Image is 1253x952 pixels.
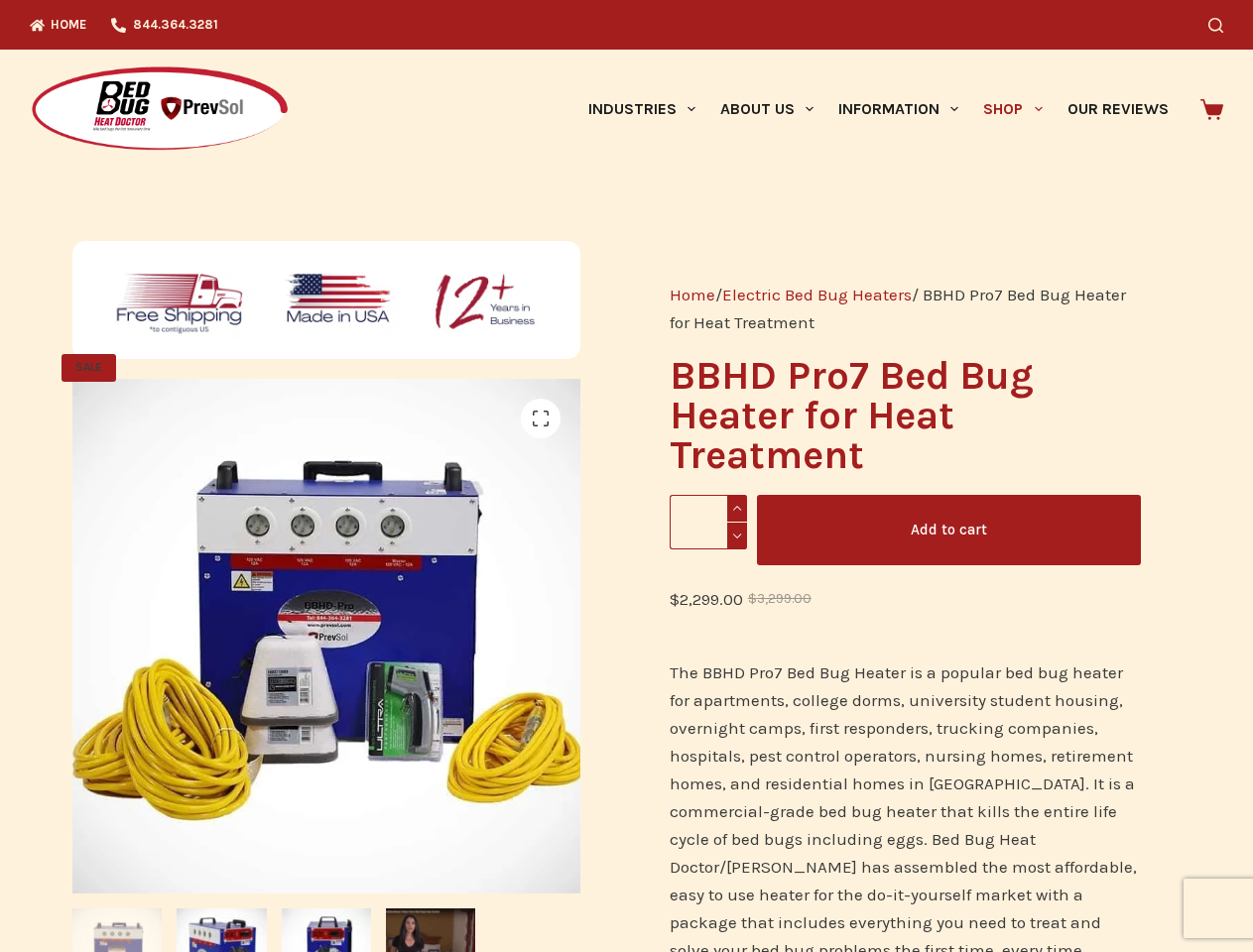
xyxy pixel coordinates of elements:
a: Shop [971,50,1055,169]
a: Industries [575,50,707,169]
input: Product quantity [670,495,747,549]
a: Information [826,50,971,169]
button: Add to cart [757,495,1141,565]
span: $ [670,589,680,609]
a: View full-screen image gallery [521,399,561,438]
a: BBHD Pro7 Bed Bug Heater for Heat Treatment [72,624,587,644]
nav: Breadcrumb [670,281,1141,336]
img: BBHD Pro7 Bed Bug Heater for Heat Treatment [72,379,587,893]
nav: Primary [575,50,1181,169]
a: About Us [707,50,825,169]
h1: BBHD Pro7 Bed Bug Heater for Heat Treatment [670,356,1141,475]
img: Prevsol/Bed Bug Heat Doctor [30,65,290,154]
a: Our Reviews [1055,50,1181,169]
a: Home [670,285,715,304]
bdi: 3,299.00 [748,591,812,606]
span: $ [748,591,757,606]
button: Search [1208,18,1223,33]
a: Electric Bed Bug Heaters [722,285,912,304]
bdi: 2,299.00 [670,589,743,609]
span: SALE [62,354,116,382]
